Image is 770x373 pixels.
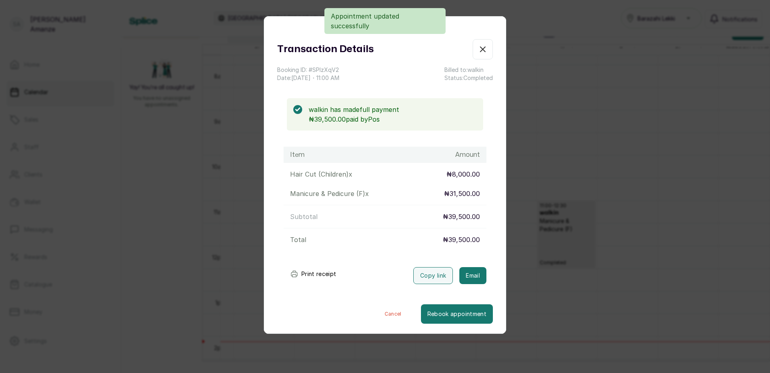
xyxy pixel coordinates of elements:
p: Date: [DATE] ・ 11:00 AM [277,74,339,82]
p: Booking ID: # SPlzXqV2 [277,66,339,74]
p: ₦8,000.00 [446,169,480,179]
p: ₦39,500.00 [443,212,480,221]
h1: Item [290,150,305,160]
p: walkin has made full payment [309,105,477,114]
p: ₦39,500.00 paid by Pos [309,114,477,124]
p: Status: Completed [444,74,493,82]
p: ₦39,500.00 [443,235,480,244]
p: Subtotal [290,212,318,221]
h1: Amount [455,150,480,160]
button: Print receipt [284,266,343,282]
p: Appointment updated successfully [331,11,439,31]
p: ₦31,500.00 [444,189,480,198]
p: Manicure & Pedicure (F) x [290,189,369,198]
button: Copy link [413,267,453,284]
button: Email [459,267,486,284]
p: Total [290,235,306,244]
button: Rebook appointment [421,304,493,324]
p: Hair Cut (Children) x [290,169,352,179]
p: Billed to: walkin [444,66,493,74]
h1: Transaction Details [277,42,374,57]
button: Cancel [365,304,421,324]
